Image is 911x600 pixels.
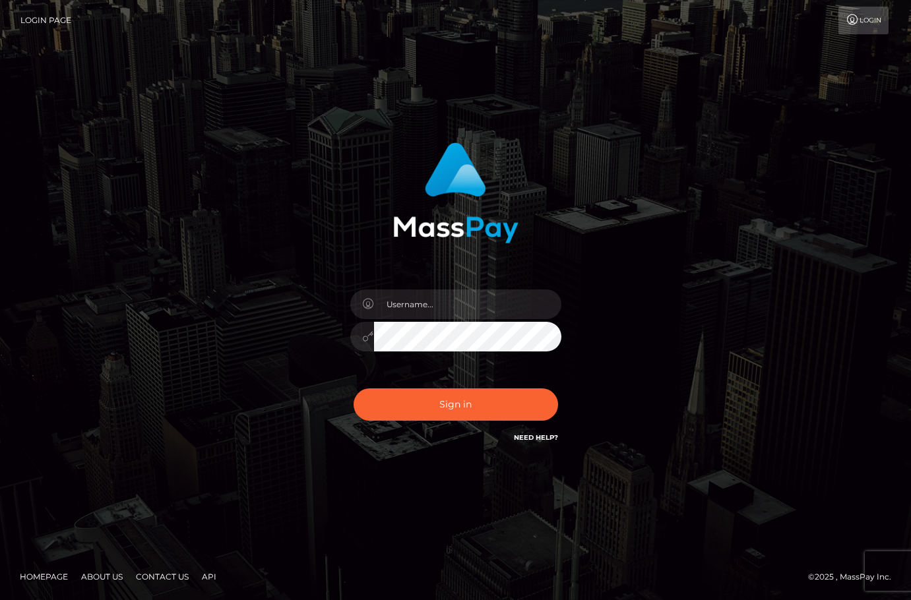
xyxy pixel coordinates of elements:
a: API [197,566,222,587]
a: Need Help? [514,433,558,442]
div: © 2025 , MassPay Inc. [808,570,901,584]
a: Homepage [15,566,73,587]
img: MassPay Login [393,142,518,243]
a: Contact Us [131,566,194,587]
input: Username... [374,289,561,319]
a: About Us [76,566,128,587]
a: Login [838,7,889,34]
button: Sign in [354,388,558,421]
a: Login Page [20,7,71,34]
